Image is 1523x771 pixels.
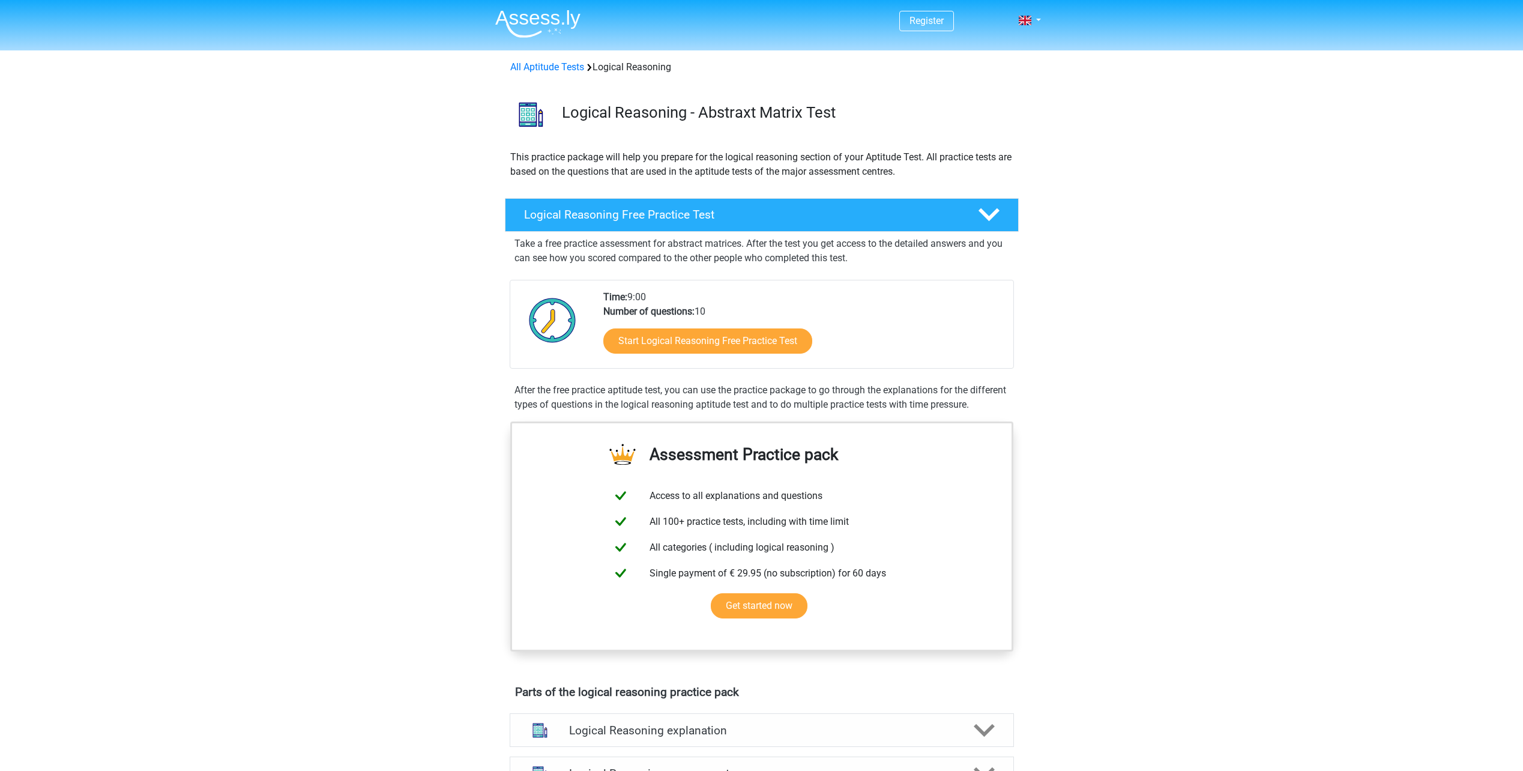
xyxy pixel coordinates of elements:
[594,290,1013,368] div: 9:00 10
[909,15,944,26] a: Register
[603,306,695,317] b: Number of questions:
[510,150,1013,179] p: This practice package will help you prepare for the logical reasoning section of your Aptitude Te...
[495,10,581,38] img: Assessly
[603,328,812,354] a: Start Logical Reasoning Free Practice Test
[505,89,556,140] img: logical reasoning
[562,103,1009,122] h3: Logical Reasoning - Abstraxt Matrix Test
[603,291,627,303] b: Time:
[510,61,584,73] a: All Aptitude Tests
[522,290,583,350] img: Clock
[514,237,1009,265] p: Take a free practice assessment for abstract matrices. After the test you get access to the detai...
[524,208,959,222] h4: Logical Reasoning Free Practice Test
[505,60,1018,74] div: Logical Reasoning
[515,685,1009,699] h4: Parts of the logical reasoning practice pack
[525,715,555,746] img: logical reasoning explanations
[500,198,1024,232] a: Logical Reasoning Free Practice Test
[510,383,1014,412] div: After the free practice aptitude test, you can use the practice package to go through the explana...
[505,713,1019,747] a: explanations Logical Reasoning explanation
[711,593,807,618] a: Get started now
[569,724,955,737] h4: Logical Reasoning explanation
